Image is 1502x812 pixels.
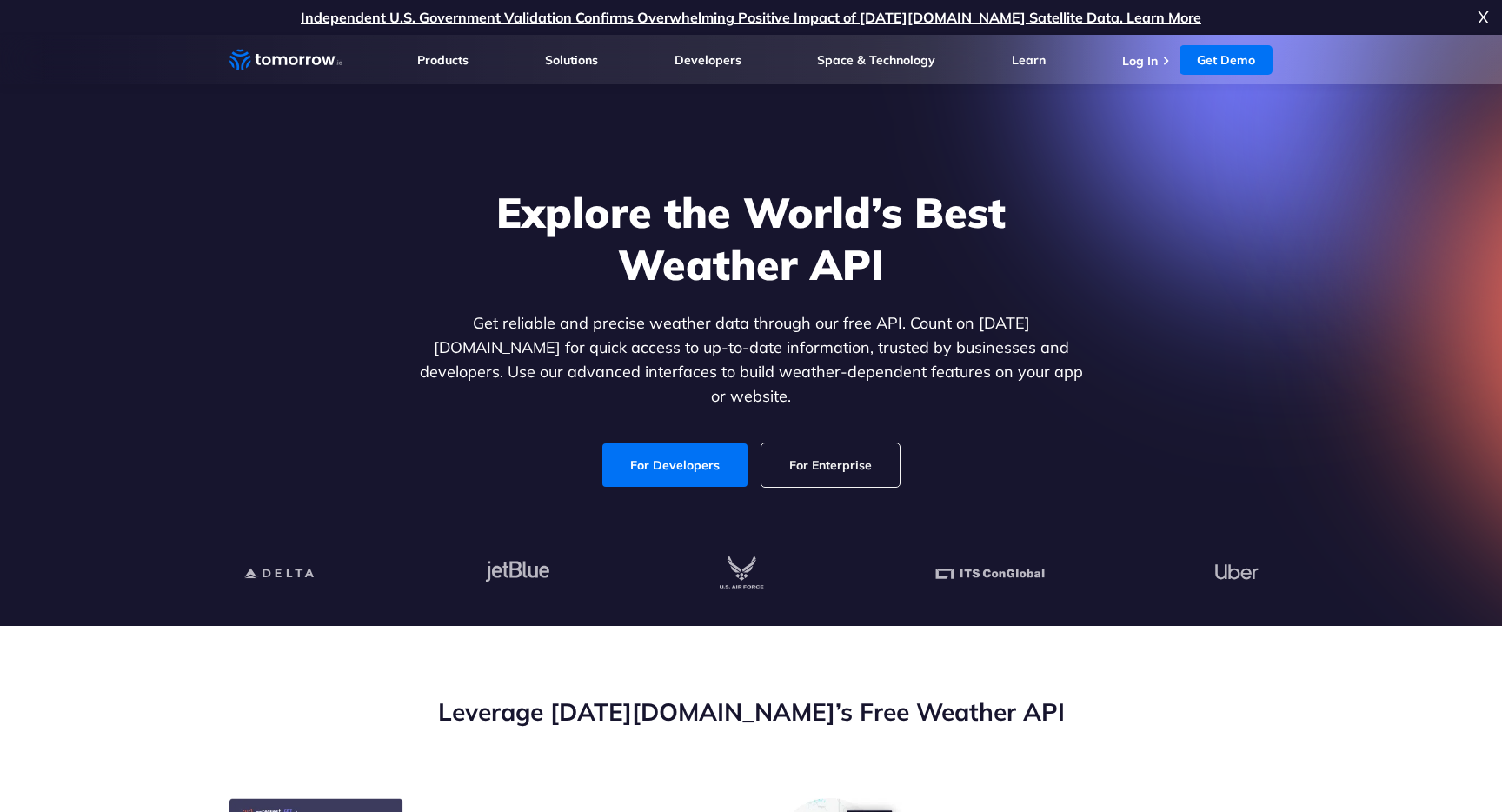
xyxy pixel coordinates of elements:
a: Independent U.S. Government Validation Confirms Overwhelming Positive Impact of [DATE][DOMAIN_NAM... [301,9,1201,26]
a: For Developers [602,443,748,487]
a: Log In [1122,53,1158,69]
a: Space & Technology [817,52,935,68]
a: Get Demo [1180,45,1273,75]
a: Home link [229,47,342,73]
a: For Enterprise [761,443,900,487]
a: Products [417,52,469,68]
a: Solutions [545,52,598,68]
a: Learn [1012,52,1046,68]
h2: Leverage [DATE][DOMAIN_NAME]’s Free Weather API [229,696,1273,729]
a: Developers [675,52,741,68]
h1: Explore the World’s Best Weather API [415,186,1087,290]
p: Get reliable and precise weather data through our free API. Count on [DATE][DOMAIN_NAME] for quic... [415,311,1087,409]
